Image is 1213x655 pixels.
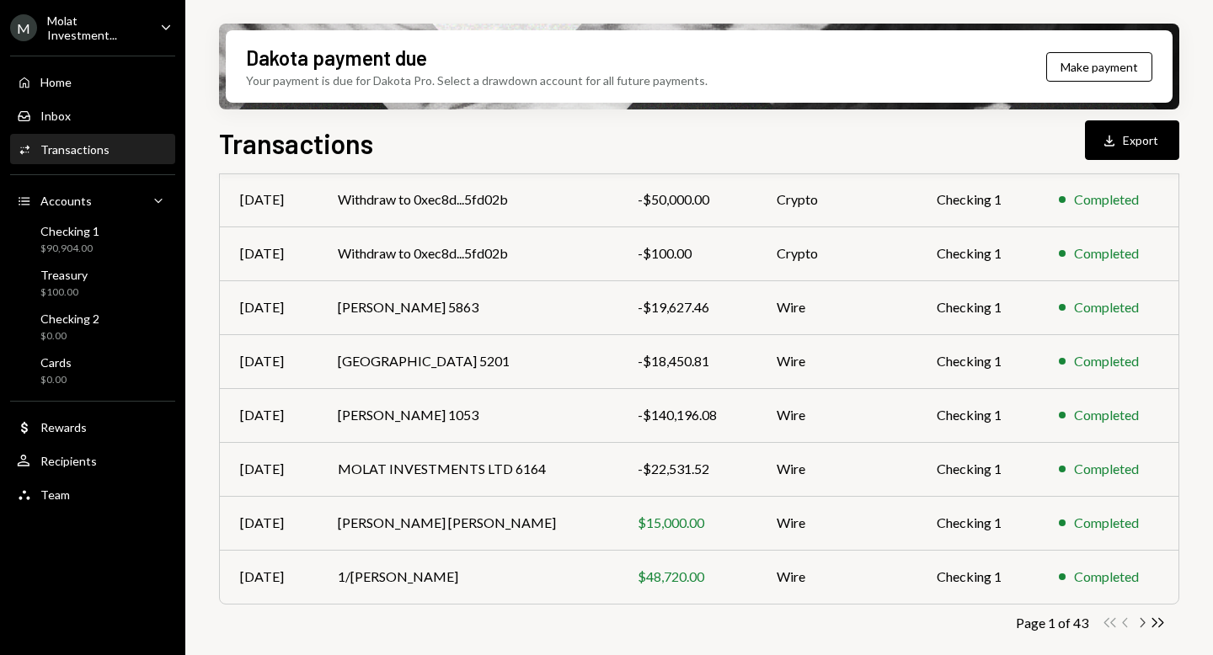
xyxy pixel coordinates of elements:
div: -$50,000.00 [638,189,736,210]
div: Completed [1074,405,1139,425]
td: Checking 1 [916,550,1039,604]
div: Checking 2 [40,312,99,326]
button: Make payment [1046,52,1152,82]
td: Wire [756,388,916,442]
td: [PERSON_NAME] 1053 [318,388,617,442]
td: Withdraw to 0xec8d...5fd02b [318,173,617,226]
td: Checking 1 [916,280,1039,334]
a: Rewards [10,412,175,442]
div: Recipients [40,454,97,468]
a: Home [10,67,175,97]
div: Completed [1074,351,1139,371]
td: Checking 1 [916,226,1039,280]
td: Wire [756,334,916,388]
a: Team [10,479,175,509]
div: Rewards [40,420,87,434]
a: Cards$0.00 [10,350,175,391]
div: [DATE] [240,405,297,425]
td: Withdraw to 0xec8d...5fd02b [318,226,617,280]
div: Page 1 of 43 [1016,615,1088,631]
div: [DATE] [240,351,297,371]
td: Checking 1 [916,496,1039,550]
div: Molat Investment... [47,13,147,42]
a: Checking 1$90,904.00 [10,219,175,259]
td: [PERSON_NAME] [PERSON_NAME] [318,496,617,550]
div: [DATE] [240,243,297,264]
td: Checking 1 [916,334,1039,388]
div: Dakota payment due [246,44,427,72]
div: M [10,14,37,41]
div: Treasury [40,268,88,282]
td: Crypto [756,173,916,226]
div: [DATE] [240,459,297,479]
div: $100.00 [40,285,88,300]
a: Treasury$100.00 [10,263,175,303]
div: $0.00 [40,329,99,343]
div: [DATE] [240,513,297,533]
td: Checking 1 [916,388,1039,442]
div: Completed [1074,513,1139,533]
h1: Transactions [219,126,373,160]
div: Team [40,487,70,502]
div: -$140,196.08 [638,405,736,425]
div: Completed [1074,243,1139,264]
div: $0.00 [40,373,72,387]
td: Wire [756,550,916,604]
div: Transactions [40,142,110,157]
div: Completed [1074,189,1139,210]
div: [DATE] [240,567,297,587]
div: [DATE] [240,189,297,210]
div: [DATE] [240,297,297,317]
div: Cards [40,355,72,370]
div: Completed [1074,567,1139,587]
td: Checking 1 [916,442,1039,496]
div: -$18,450.81 [638,351,736,371]
td: [GEOGRAPHIC_DATA] 5201 [318,334,617,388]
div: $90,904.00 [40,242,99,256]
a: Inbox [10,100,175,130]
div: Your payment is due for Dakota Pro. Select a drawdown account for all future payments. [246,72,708,89]
a: Checking 2$0.00 [10,306,175,347]
td: Wire [756,442,916,496]
button: Export [1085,120,1179,160]
a: Recipients [10,445,175,476]
td: [PERSON_NAME] 5863 [318,280,617,334]
a: Accounts [10,185,175,216]
div: Accounts [40,194,92,208]
div: $15,000.00 [638,513,736,533]
td: Crypto [756,226,916,280]
a: Transactions [10,134,175,164]
div: Inbox [40,109,71,123]
div: Checking 1 [40,224,99,238]
div: -$100.00 [638,243,736,264]
div: -$22,531.52 [638,459,736,479]
div: Completed [1074,459,1139,479]
td: Checking 1 [916,173,1039,226]
td: Wire [756,280,916,334]
td: Wire [756,496,916,550]
div: Completed [1074,297,1139,317]
div: -$19,627.46 [638,297,736,317]
div: Home [40,75,72,89]
td: 1/[PERSON_NAME] [318,550,617,604]
td: MOLAT INVESTMENTS LTD 6164 [318,442,617,496]
div: $48,720.00 [638,567,736,587]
